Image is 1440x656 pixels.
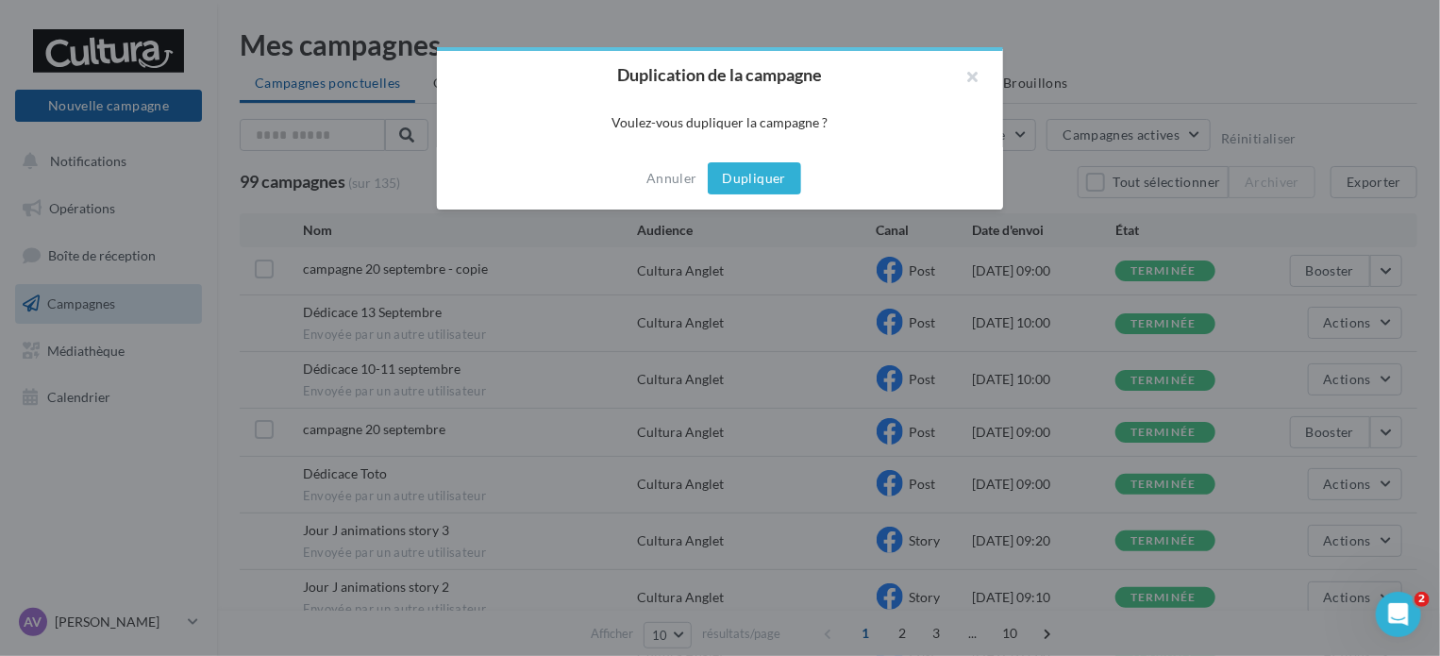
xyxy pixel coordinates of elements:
button: Annuler [639,167,704,190]
iframe: Intercom live chat [1376,592,1421,637]
h2: Duplication de la campagne [467,66,973,83]
span: 2 [1415,592,1430,607]
button: Dupliquer [708,162,801,194]
div: Voulez-vous dupliquer la campagne ? [467,113,973,132]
